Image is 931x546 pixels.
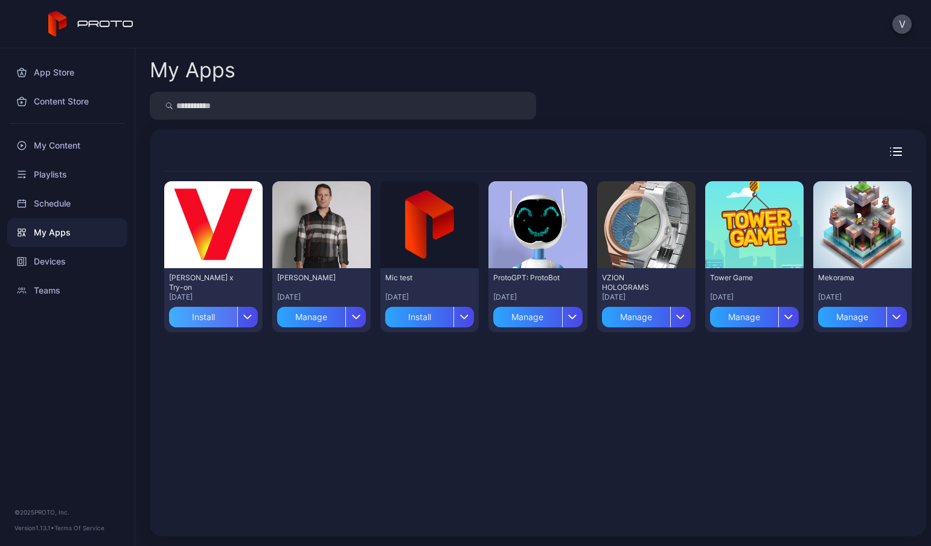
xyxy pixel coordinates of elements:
[818,302,907,327] button: Manage
[602,302,691,327] button: Manage
[892,14,912,34] button: V
[169,273,235,292] div: AI James x Try-on
[710,273,776,283] div: Tower Game
[169,302,258,327] button: Install
[54,524,104,532] a: Terms Of Service
[818,273,885,283] div: Mekorama
[385,273,452,283] div: Mic test
[7,218,127,247] a: My Apps
[385,292,474,302] div: [DATE]
[7,247,127,276] a: Devices
[169,307,237,327] div: Install
[818,307,886,327] div: Manage
[493,273,560,283] div: ProtoGPT: ProtoBot
[7,276,127,305] a: Teams
[14,524,54,532] span: Version 1.13.1 •
[277,302,366,327] button: Manage
[7,131,127,160] a: My Content
[7,87,127,116] a: Content Store
[277,307,345,327] div: Manage
[493,307,561,327] div: Manage
[385,302,474,327] button: Install
[277,273,344,283] div: James Hughes - VZ
[7,160,127,189] a: Playlists
[710,292,799,302] div: [DATE]
[818,292,907,302] div: [DATE]
[710,302,799,327] button: Manage
[7,189,127,218] a: Schedule
[385,307,453,327] div: Install
[277,292,366,302] div: [DATE]
[602,307,670,327] div: Manage
[493,292,582,302] div: [DATE]
[169,292,258,302] div: [DATE]
[150,60,235,80] div: My Apps
[602,273,668,292] div: VZION HOLOGRAMS
[7,58,127,87] a: App Store
[710,307,778,327] div: Manage
[493,302,582,327] button: Manage
[602,292,691,302] div: [DATE]
[14,507,120,517] div: © 2025 PROTO, Inc.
